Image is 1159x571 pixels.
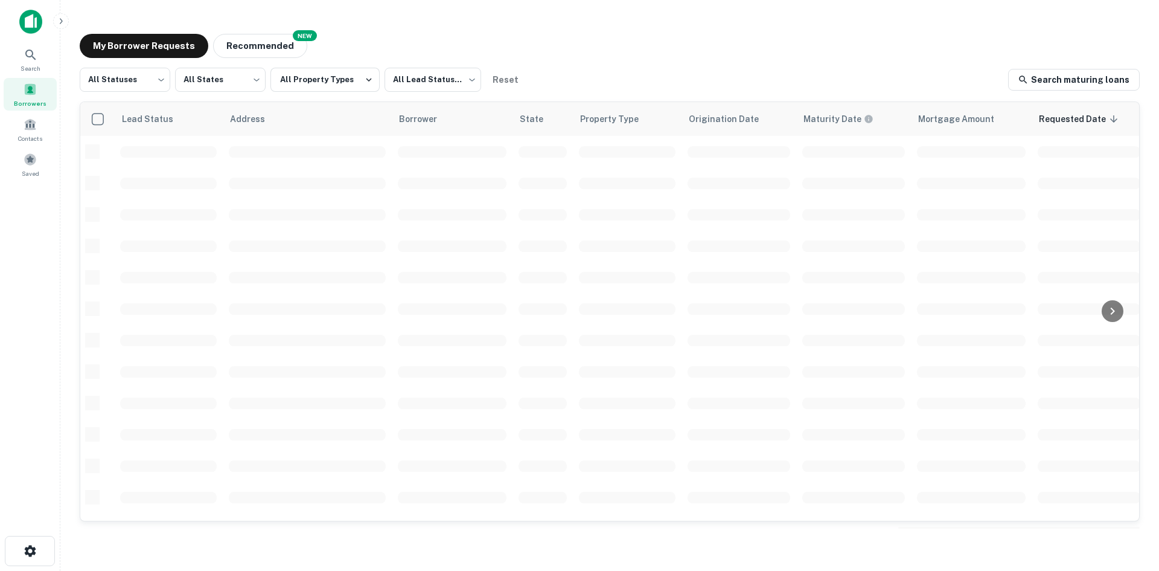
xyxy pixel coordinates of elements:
[270,68,380,92] button: All Property Types
[175,64,266,95] div: All States
[911,102,1032,136] th: Mortgage Amount
[80,64,170,95] div: All Statuses
[4,148,57,181] a: Saved
[580,112,654,126] span: Property Type
[14,98,46,108] span: Borrowers
[21,63,40,73] span: Search
[18,134,42,143] span: Contacts
[1008,69,1140,91] a: Search maturing loans
[4,113,57,146] a: Contacts
[213,34,307,58] button: Recommended
[520,112,559,126] span: State
[573,102,682,136] th: Property Type
[80,34,208,58] button: My Borrower Requests
[803,112,861,126] h6: Maturity Date
[1039,112,1122,126] span: Requested Date
[121,112,189,126] span: Lead Status
[22,169,39,178] span: Saved
[1032,102,1146,136] th: Requested Date
[486,68,525,92] button: Reset
[385,64,481,95] div: All Lead Statuses
[796,102,911,136] th: Maturity dates displayed may be estimated. Please contact the lender for the most accurate maturi...
[4,78,57,111] a: Borrowers
[399,112,453,126] span: Borrower
[230,112,281,126] span: Address
[293,30,317,41] div: NEW
[392,102,512,136] th: Borrower
[918,112,1010,126] span: Mortgage Amount
[803,112,873,126] div: Maturity dates displayed may be estimated. Please contact the lender for the most accurate maturi...
[803,112,889,126] span: Maturity dates displayed may be estimated. Please contact the lender for the most accurate maturi...
[689,112,774,126] span: Origination Date
[682,102,796,136] th: Origination Date
[114,102,223,136] th: Lead Status
[4,43,57,76] a: Search
[223,102,392,136] th: Address
[512,102,573,136] th: State
[19,10,42,34] img: capitalize-icon.png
